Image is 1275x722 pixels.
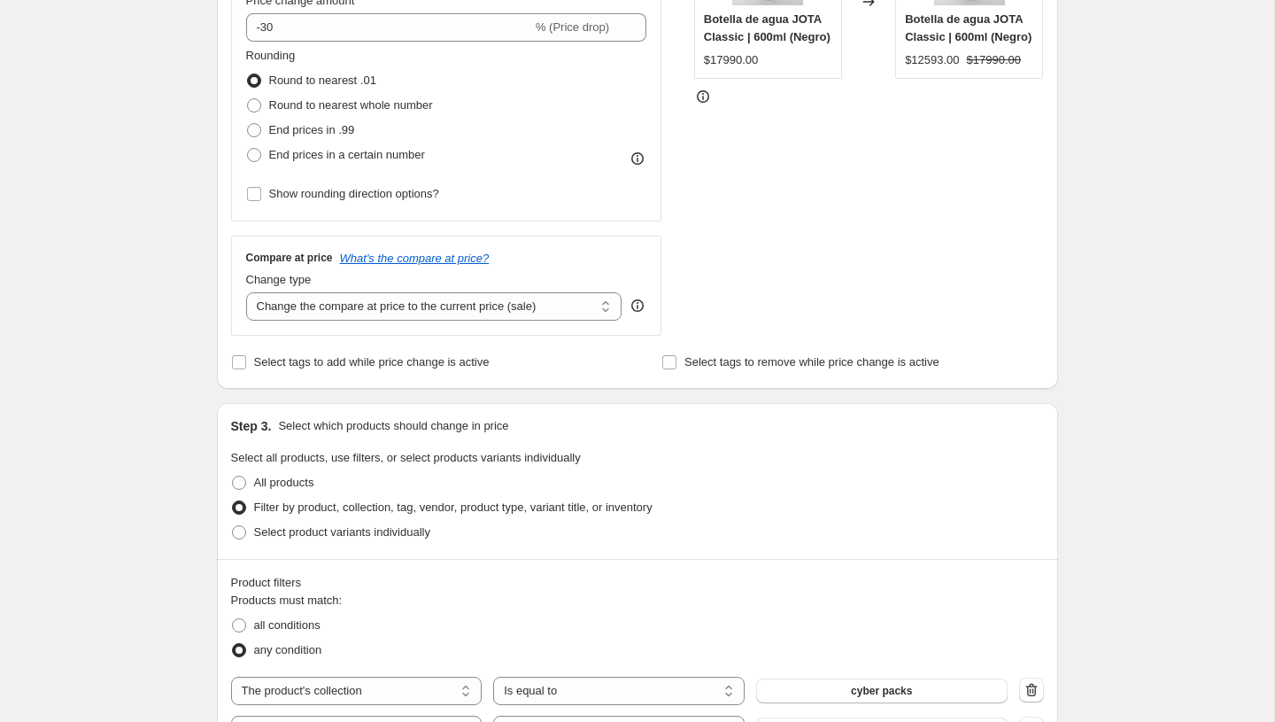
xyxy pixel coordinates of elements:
span: Botella de agua JOTA Classic | 600ml (Negro) [905,12,1032,43]
strike: $17990.00 [967,51,1021,69]
span: any condition [254,643,322,656]
span: Select all products, use filters, or select products variants individually [231,451,581,464]
span: Rounding [246,49,296,62]
div: help [629,297,646,314]
h2: Step 3. [231,417,272,435]
span: End prices in a certain number [269,148,425,161]
div: $17990.00 [704,51,758,69]
span: Select tags to add while price change is active [254,355,490,369]
p: Select which products should change in price [278,417,508,435]
div: $12593.00 [905,51,959,69]
span: Botella de agua JOTA Classic | 600ml (Negro) [704,12,831,43]
button: What's the compare at price? [340,252,490,265]
span: all conditions [254,618,321,632]
span: Round to nearest whole number [269,98,433,112]
input: -15 [246,13,532,42]
span: Change type [246,273,312,286]
span: Select tags to remove while price change is active [684,355,939,369]
button: cyber packs [756,679,1008,703]
span: Show rounding direction options? [269,187,439,200]
div: Product filters [231,574,1044,592]
span: Select product variants individually [254,525,430,539]
span: % (Price drop) [536,20,609,34]
span: All products [254,476,314,489]
span: End prices in .99 [269,123,355,136]
span: cyber packs [851,684,912,698]
h3: Compare at price [246,251,333,265]
span: Round to nearest .01 [269,74,376,87]
span: Products must match: [231,594,343,607]
span: Filter by product, collection, tag, vendor, product type, variant title, or inventory [254,501,653,514]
